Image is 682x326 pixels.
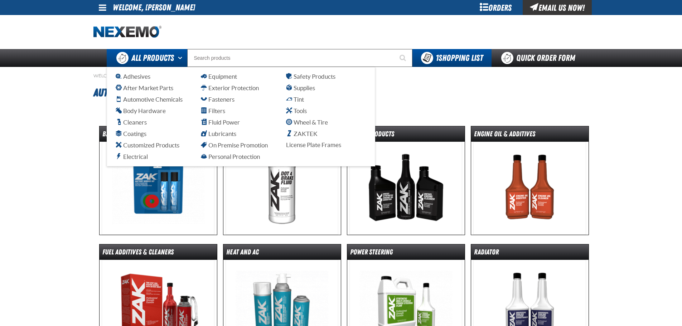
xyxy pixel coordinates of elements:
[116,84,173,91] span: After Market Parts
[349,142,462,235] img: Diesel Products
[201,96,234,103] span: Fasteners
[286,119,328,126] span: Wheel & Tire
[223,126,341,235] a: Brake Fluid & Cleaner
[201,119,240,126] span: Fluid Power
[286,107,307,114] span: Tools
[471,126,589,235] a: Engine Oil & Additives
[93,83,589,102] h1: Automotive Chemicals
[436,53,439,63] strong: 1
[187,49,412,67] input: Search
[286,73,335,80] span: Safety Products
[175,49,187,67] button: Open All Products pages
[93,26,161,38] a: Home
[471,247,589,260] dt: Radiator
[116,73,150,80] span: Adhesives
[100,247,217,260] dt: Fuel Additives & Cleaners
[93,26,161,38] img: Nexemo logo
[286,141,341,148] span: License Plate Frames
[201,142,268,149] span: On Premise Promotion
[131,52,174,64] span: All Products
[201,130,236,137] span: Lubricants
[116,153,148,160] span: Electrical
[93,73,589,79] nav: Breadcrumbs
[116,142,179,149] span: Customized Products
[201,153,260,160] span: Personal Protection
[473,142,586,235] img: Engine Oil & Additives
[201,73,237,80] span: Equipment
[286,96,304,103] span: Tint
[201,107,225,114] span: Filters
[99,126,217,235] a: Battery Cleaner
[286,130,318,137] span: ZAKTEK
[100,129,217,142] dt: Battery Cleaner
[223,247,341,260] dt: Heat and AC
[347,126,465,235] a: Diesel Products
[116,96,183,103] span: Automotive Chemicals
[201,84,259,91] span: Exterior Protection
[226,142,338,235] img: Brake Fluid & Cleaner
[93,73,140,79] a: Welcome - Nexemo
[116,130,146,137] span: Coatings
[412,49,492,67] button: You have 1 Shopping List. Open to view details
[347,129,465,142] dt: Diesel Products
[286,84,315,91] span: Supplies
[471,129,589,142] dt: Engine Oil & Additives
[347,247,465,260] dt: Power Steering
[436,53,483,63] span: Shopping List
[116,107,166,114] span: Body Hardware
[395,49,412,67] button: Start Searching
[116,119,147,126] span: Cleaners
[102,142,214,235] img: Battery Cleaner
[492,49,589,67] a: Quick Order Form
